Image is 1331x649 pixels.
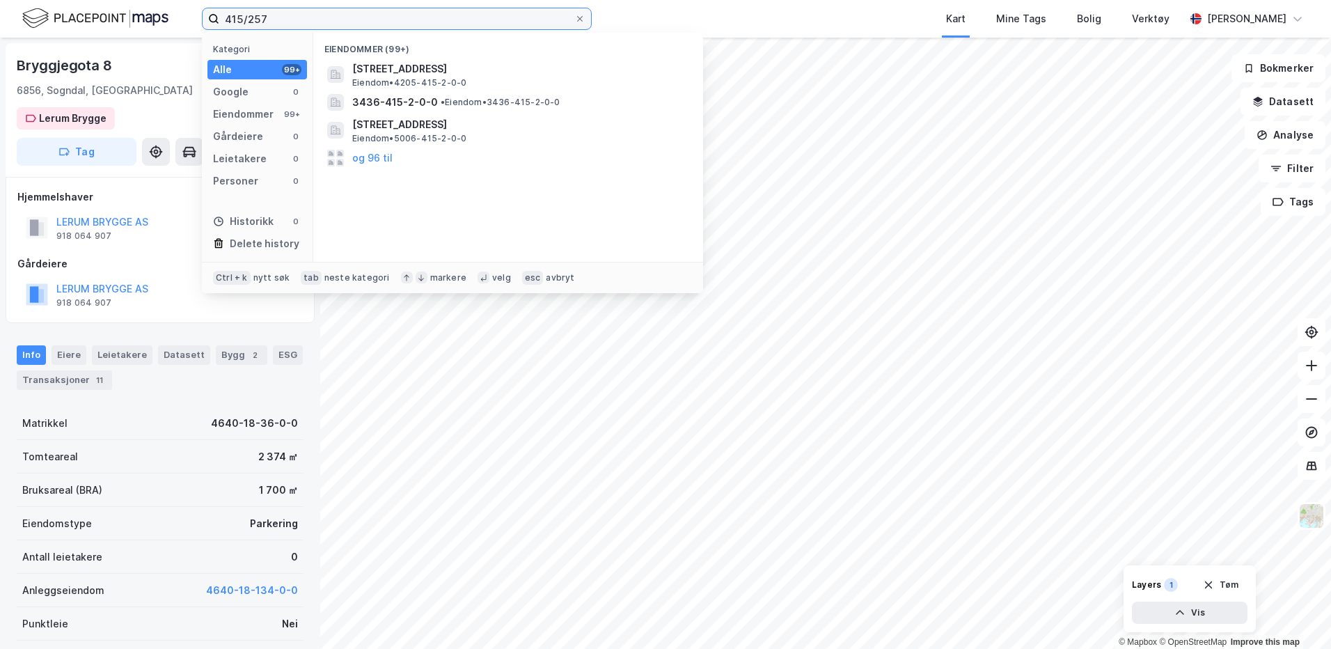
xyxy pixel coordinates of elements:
div: Bryggjegota 8 [17,54,114,77]
div: Personer [213,173,258,189]
div: Bruksareal (BRA) [22,482,102,499]
div: Lerum Brygge [39,110,107,127]
span: Eiendom • 3436-415-2-0-0 [441,97,560,108]
div: Anleggseiendom [22,582,104,599]
button: Bokmerker [1231,54,1325,82]
img: logo.f888ab2527a4732fd821a326f86c7f29.svg [22,6,168,31]
div: 0 [290,216,301,227]
div: Leietakere [213,150,267,167]
div: Parkering [250,515,298,532]
div: 0 [291,549,298,565]
button: 4640-18-134-0-0 [206,582,298,599]
div: ESG [273,345,303,365]
div: Info [17,345,46,365]
div: 1 [1164,578,1178,592]
button: Vis [1132,602,1247,624]
div: Eiendommer [213,106,274,123]
div: Tomteareal [22,448,78,465]
button: Tøm [1194,574,1247,596]
button: Tags [1261,188,1325,216]
span: Eiendom • 4205-415-2-0-0 [352,77,466,88]
div: 6856, Sogndal, [GEOGRAPHIC_DATA] [17,82,193,99]
div: 918 064 907 [56,230,111,242]
a: Improve this map [1231,637,1300,647]
div: Gårdeiere [213,128,263,145]
div: avbryt [546,272,574,283]
div: tab [301,271,322,285]
div: Bolig [1077,10,1101,27]
div: Google [213,84,249,100]
button: Datasett [1241,88,1325,116]
div: 0 [290,175,301,187]
button: Analyse [1245,121,1325,149]
span: [STREET_ADDRESS] [352,116,686,133]
div: Bygg [216,345,267,365]
div: Matrikkel [22,415,68,432]
div: Kart [946,10,966,27]
div: Eiere [52,345,86,365]
div: Eiendomstype [22,515,92,532]
div: Ctrl + k [213,271,251,285]
div: 918 064 907 [56,297,111,308]
div: 1 700 ㎡ [259,482,298,499]
div: markere [430,272,466,283]
span: [STREET_ADDRESS] [352,61,686,77]
span: Eiendom • 5006-415-2-0-0 [352,133,466,144]
button: Tag [17,138,136,166]
div: Nei [282,616,298,632]
button: og 96 til [352,150,393,166]
div: 99+ [282,64,301,75]
div: Mine Tags [996,10,1046,27]
div: Eiendommer (99+) [313,33,703,58]
div: Delete history [230,235,299,252]
img: Z [1298,503,1325,529]
a: Mapbox [1119,637,1157,647]
div: Leietakere [92,345,152,365]
div: Gårdeiere [17,256,303,272]
div: Antall leietakere [22,549,102,565]
div: 0 [290,153,301,164]
div: Alle [213,61,232,78]
a: OpenStreetMap [1159,637,1227,647]
div: Transaksjoner [17,370,112,390]
div: Datasett [158,345,210,365]
div: Verktøy [1132,10,1169,27]
div: 0 [290,131,301,142]
div: Kontrollprogram for chat [1261,582,1331,649]
div: [PERSON_NAME] [1207,10,1286,27]
div: 11 [93,373,107,387]
span: 3436-415-2-0-0 [352,94,438,111]
div: Punktleie [22,616,68,632]
div: 4640-18-36-0-0 [211,415,298,432]
div: esc [522,271,544,285]
div: Kategori [213,44,307,54]
div: 99+ [282,109,301,120]
div: Hjemmelshaver [17,189,303,205]
input: Søk på adresse, matrikkel, gårdeiere, leietakere eller personer [219,8,574,29]
div: Historikk [213,213,274,230]
div: 2 374 ㎡ [258,448,298,465]
div: 0 [290,86,301,97]
div: 2 [248,348,262,362]
div: nytt søk [253,272,290,283]
div: neste kategori [324,272,390,283]
span: • [441,97,445,107]
button: Filter [1259,155,1325,182]
iframe: Chat Widget [1261,582,1331,649]
div: velg [492,272,511,283]
div: Layers [1132,579,1161,591]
